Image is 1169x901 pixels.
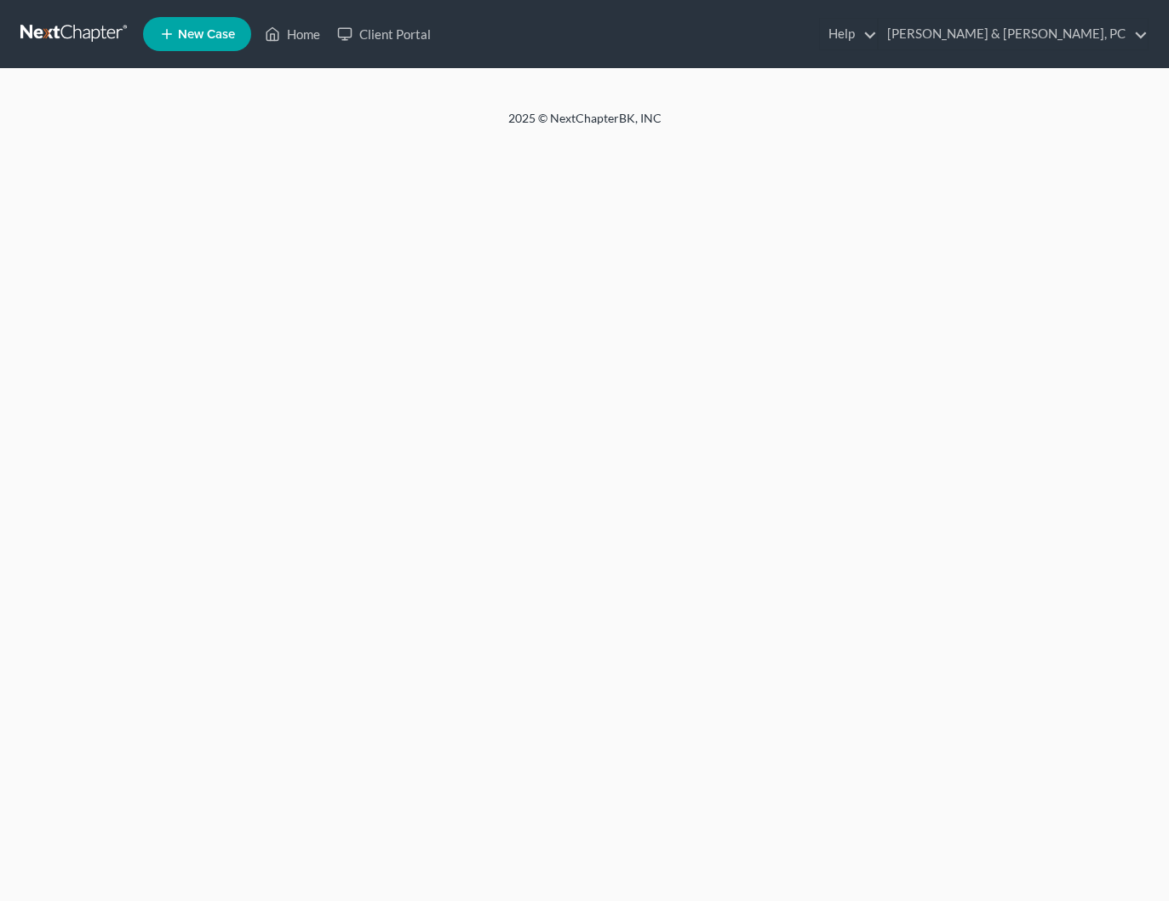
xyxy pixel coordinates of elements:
[879,19,1148,49] a: [PERSON_NAME] & [PERSON_NAME], PC
[100,110,1070,141] div: 2025 © NextChapterBK, INC
[256,19,329,49] a: Home
[329,19,439,49] a: Client Portal
[820,19,877,49] a: Help
[143,17,251,51] new-legal-case-button: New Case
